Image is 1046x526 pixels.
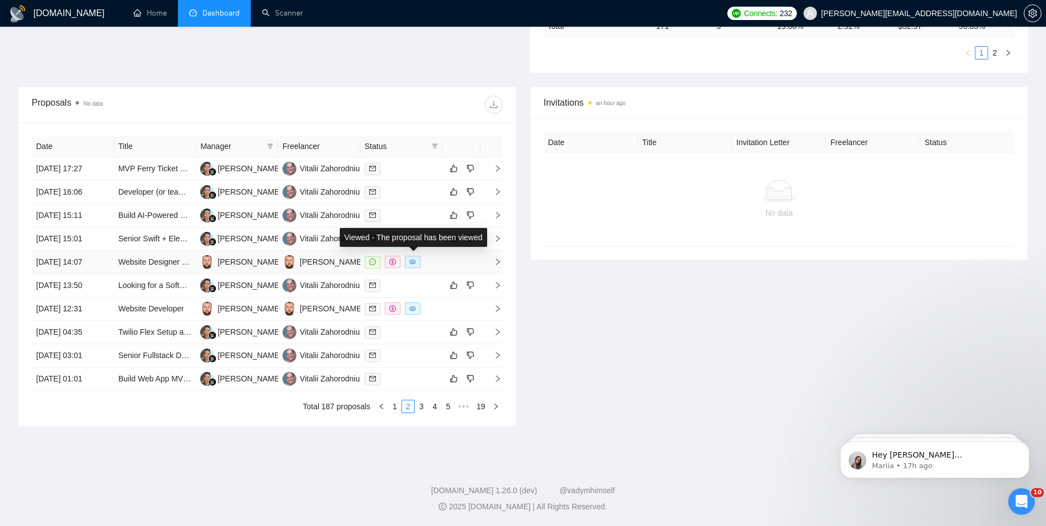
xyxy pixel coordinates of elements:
[450,281,458,290] span: like
[282,232,296,246] img: VZ
[389,400,401,413] a: 1
[200,350,281,359] a: TH[PERSON_NAME]
[217,232,281,245] div: [PERSON_NAME]
[200,209,214,222] img: TH
[378,403,385,410] span: left
[467,211,474,220] span: dislike
[467,374,474,383] span: dislike
[217,373,281,385] div: [PERSON_NAME]
[209,355,216,363] img: gigradar-bm.png
[300,256,364,268] div: [PERSON_NAME]
[282,210,364,219] a: VZVitalii Zahorodniuk
[965,49,971,56] span: left
[282,327,364,336] a: VZVitalii Zahorodniuk
[200,163,281,172] a: TH[PERSON_NAME]
[464,162,477,175] button: dislike
[744,7,777,19] span: Connects:
[300,302,364,315] div: [PERSON_NAME]
[485,258,502,266] span: right
[217,186,281,198] div: [PERSON_NAME]
[975,47,988,59] a: 1
[429,400,441,413] a: 4
[282,349,296,363] img: VZ
[300,326,364,338] div: Vitalii Zahorodniuk
[369,188,376,195] span: mail
[340,228,487,247] div: Viewed - The proposal has been viewed
[200,162,214,176] img: TH
[473,400,489,413] li: 19
[282,304,364,312] a: ST[PERSON_NAME]
[282,185,296,199] img: VZ
[282,325,296,339] img: VZ
[217,209,281,221] div: [PERSON_NAME]
[209,238,216,246] img: gigradar-bm.png
[217,162,281,175] div: [PERSON_NAME]
[217,326,281,338] div: [PERSON_NAME]
[118,304,184,313] a: Website Developer
[415,400,428,413] li: 3
[200,255,214,269] img: ST
[200,280,281,289] a: TH[PERSON_NAME]
[303,400,370,413] li: Total 187 proposals
[464,209,477,222] button: dislike
[83,101,103,107] span: No data
[267,143,274,150] span: filter
[369,305,376,312] span: mail
[544,96,1015,110] span: Invitations
[824,418,1046,496] iframe: Intercom notifications message
[118,164,391,173] a: MVP Ferry Ticket Booking Website (Frontend, PHP/MySQL + Ferryhopper API)
[369,259,376,265] span: message
[369,282,376,289] span: mail
[300,162,364,175] div: Vitalii Zahorodniuk
[200,187,281,196] a: TH[PERSON_NAME]
[1024,9,1042,18] a: setting
[450,327,458,336] span: like
[389,305,396,312] span: dollar
[282,234,364,242] a: VZVitalii Zahorodniuk
[732,9,741,18] img: upwork-logo.png
[455,400,473,413] li: Next 5 Pages
[638,132,732,153] th: Title
[32,274,114,297] td: [DATE] 13:50
[32,136,114,157] th: Date
[450,211,458,220] span: like
[442,400,454,413] a: 5
[485,281,502,289] span: right
[732,132,826,153] th: Invitation Letter
[114,274,196,297] td: Looking for a Software Developer
[485,305,502,312] span: right
[282,302,296,316] img: ST
[282,280,364,289] a: VZVitalii Zahorodniuk
[780,7,792,19] span: 232
[429,138,440,155] span: filter
[200,257,281,266] a: ST[PERSON_NAME]
[447,162,460,175] button: like
[1024,4,1042,22] button: setting
[209,378,216,386] img: gigradar-bm.png
[114,297,196,321] td: Website Developer
[806,9,814,17] span: user
[209,215,216,222] img: gigradar-bm.png
[282,257,364,266] a: ST[PERSON_NAME]
[282,162,296,176] img: VZ
[133,8,167,18] a: homeHome
[402,400,414,413] a: 2
[450,187,458,196] span: like
[200,374,281,383] a: TH[PERSON_NAME]
[375,400,388,413] li: Previous Page
[282,255,296,269] img: ST
[439,503,447,510] span: copyright
[200,234,281,242] a: TH[PERSON_NAME]
[485,328,502,336] span: right
[467,351,474,360] span: dislike
[1031,488,1044,497] span: 10
[300,186,364,198] div: Vitalii Zahorodniuk
[118,257,302,266] a: Website Designer Needed for Custom Design Project
[467,281,474,290] span: dislike
[118,374,293,383] a: Build Web App MVP for UK Gen Z FinTech Startup
[114,368,196,391] td: Build Web App MVP for UK Gen Z FinTech Startup
[9,5,27,23] img: logo
[988,46,1002,59] li: 2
